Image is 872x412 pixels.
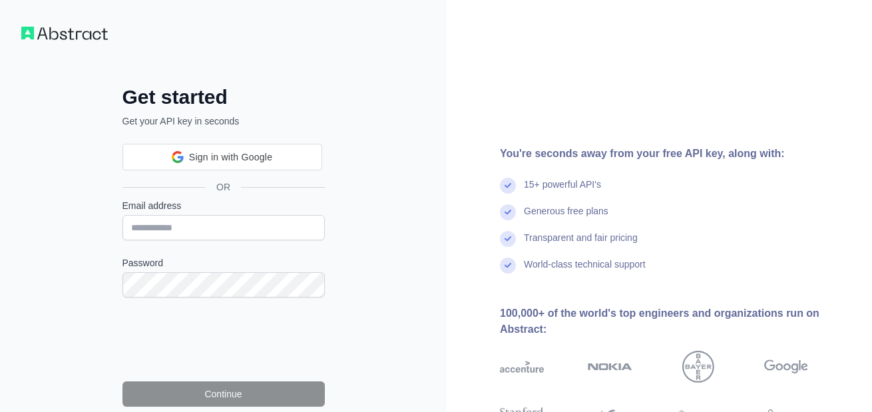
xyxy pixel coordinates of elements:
img: check mark [500,178,516,194]
img: nokia [588,351,632,383]
p: Get your API key in seconds [122,114,325,128]
div: Sign in with Google [122,144,322,170]
span: OR [206,180,241,194]
label: Password [122,256,325,270]
img: check mark [500,204,516,220]
h2: Get started [122,85,325,109]
iframe: reCAPTCHA [122,313,325,365]
div: Generous free plans [524,204,608,231]
span: Sign in with Google [189,150,272,164]
img: accenture [500,351,544,383]
img: bayer [682,351,714,383]
div: 100,000+ of the world's top engineers and organizations run on Abstract: [500,306,851,337]
img: check mark [500,231,516,247]
img: google [764,351,808,383]
img: Workflow [21,27,108,40]
label: Email address [122,199,325,212]
div: 15+ powerful API's [524,178,601,204]
button: Continue [122,381,325,407]
div: Transparent and fair pricing [524,231,638,258]
div: World-class technical support [524,258,646,284]
div: You're seconds away from your free API key, along with: [500,146,851,162]
img: check mark [500,258,516,274]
